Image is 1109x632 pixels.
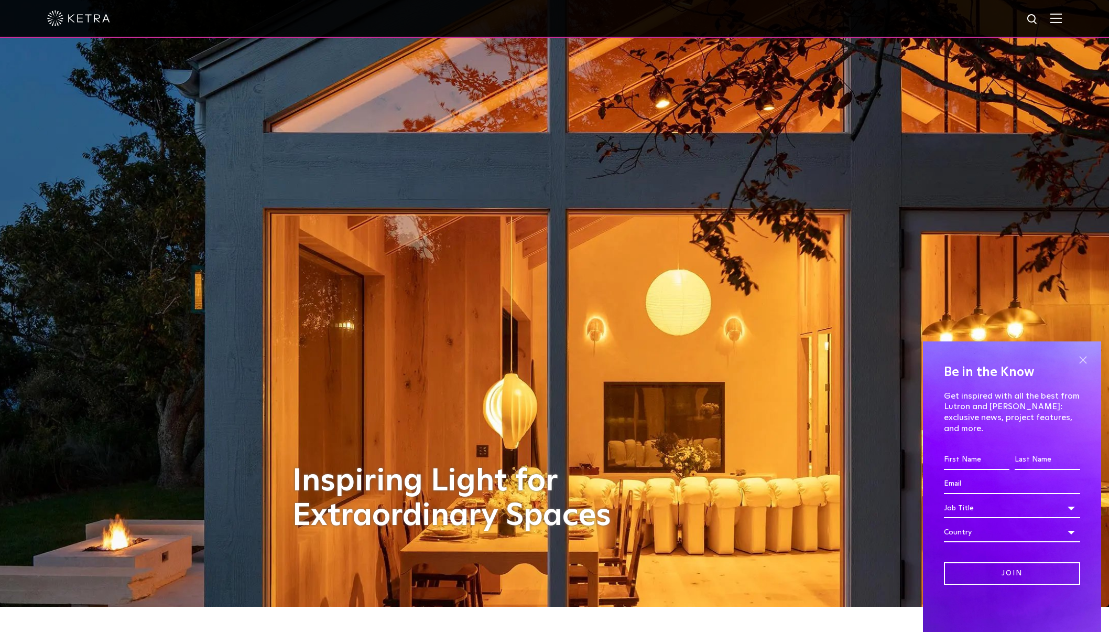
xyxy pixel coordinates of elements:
[1015,450,1080,470] input: Last Name
[944,562,1080,585] input: Join
[1050,13,1062,23] img: Hamburger%20Nav.svg
[944,522,1080,542] div: Country
[944,362,1080,382] h4: Be in the Know
[47,10,110,26] img: ketra-logo-2019-white
[944,498,1080,518] div: Job Title
[1026,13,1039,26] img: search icon
[944,391,1080,434] p: Get inspired with all the best from Lutron and [PERSON_NAME]: exclusive news, project features, a...
[292,464,633,533] h1: Inspiring Light for Extraordinary Spaces
[944,450,1009,470] input: First Name
[944,474,1080,494] input: Email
